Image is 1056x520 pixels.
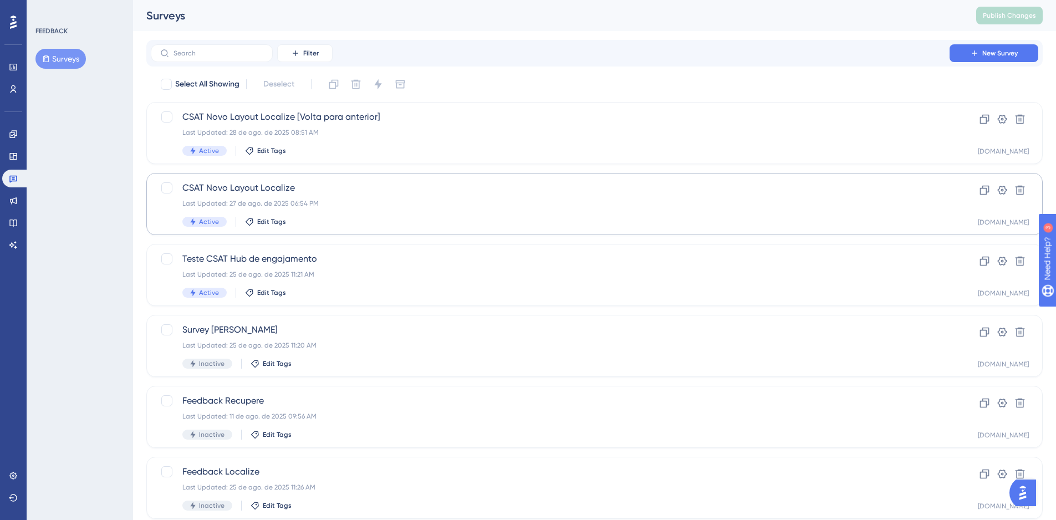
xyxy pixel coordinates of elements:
button: Edit Tags [251,501,292,510]
div: Surveys [146,8,948,23]
div: 3 [77,6,80,14]
input: Search [174,49,263,57]
div: Last Updated: 25 de ago. de 2025 11:20 AM [182,341,918,350]
span: Edit Tags [257,288,286,297]
span: Inactive [199,501,225,510]
span: Feedback Recupere [182,394,918,407]
div: FEEDBACK [35,27,68,35]
span: Edit Tags [263,359,292,368]
span: Inactive [199,359,225,368]
span: Active [199,288,219,297]
button: Edit Tags [251,430,292,439]
div: [DOMAIN_NAME] [978,289,1029,298]
div: Last Updated: 28 de ago. de 2025 08:51 AM [182,128,918,137]
iframe: UserGuiding AI Assistant Launcher [1009,476,1043,509]
span: New Survey [982,49,1018,58]
span: Survey [PERSON_NAME] [182,323,918,337]
span: Select All Showing [175,78,239,91]
span: Edit Tags [257,146,286,155]
span: Edit Tags [263,501,292,510]
div: Last Updated: 25 de ago. de 2025 11:21 AM [182,270,918,279]
span: Edit Tags [257,217,286,226]
span: Deselect [263,78,294,91]
div: [DOMAIN_NAME] [978,147,1029,156]
button: Edit Tags [245,146,286,155]
div: Last Updated: 11 de ago. de 2025 09:56 AM [182,412,918,421]
span: Active [199,217,219,226]
button: New Survey [950,44,1038,62]
div: [DOMAIN_NAME] [978,431,1029,440]
div: [DOMAIN_NAME] [978,360,1029,369]
div: Last Updated: 27 de ago. de 2025 06:54 PM [182,199,918,208]
span: Inactive [199,430,225,439]
span: Need Help? [26,3,69,16]
span: Teste CSAT Hub de engajamento [182,252,918,266]
span: Edit Tags [263,430,292,439]
span: Publish Changes [983,11,1036,20]
button: Edit Tags [245,217,286,226]
span: Active [199,146,219,155]
div: Last Updated: 25 de ago. de 2025 11:26 AM [182,483,918,492]
button: Publish Changes [976,7,1043,24]
span: Filter [303,49,319,58]
button: Deselect [253,74,304,94]
div: [DOMAIN_NAME] [978,502,1029,511]
button: Filter [277,44,333,62]
button: Surveys [35,49,86,69]
span: CSAT Novo Layout Localize [Volta para anterior] [182,110,918,124]
span: CSAT Novo Layout Localize [182,181,918,195]
div: [DOMAIN_NAME] [978,218,1029,227]
button: Edit Tags [251,359,292,368]
span: Feedback Localize [182,465,918,478]
button: Edit Tags [245,288,286,297]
